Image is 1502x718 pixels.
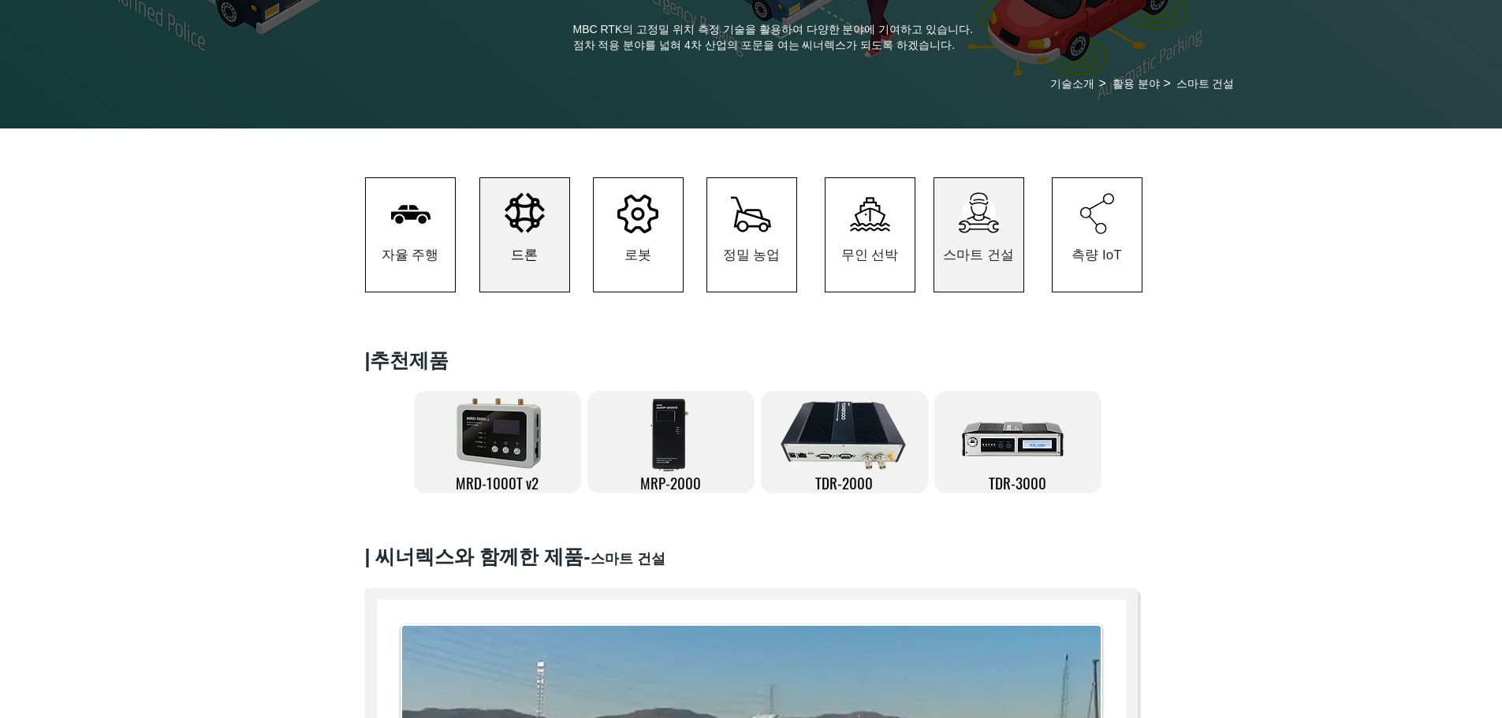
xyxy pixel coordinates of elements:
a: 자율 주행 [365,177,456,292]
a: 활용 분야 [1103,76,1170,93]
span: ​| 씨너렉스와 함께한 제품 [365,545,584,567]
span: 스마트 건설 [591,551,665,567]
a: 무인 선박 [825,177,915,292]
img: MRP-2000-removebg-preview.png [647,395,696,474]
img: TDR-2000-removebg-preview.png [774,395,913,474]
span: 자율 주행 [382,246,439,264]
span: 스마트 건설 [943,246,1014,264]
a: 기술소개 [1042,76,1103,93]
span: 측량 IoT [1072,246,1121,264]
a: 로봇 [593,177,684,292]
span: 기술소개 [1050,77,1094,91]
span: > [1099,76,1106,90]
a: 정밀 농업 [706,177,797,292]
span: 활용 분야 [1113,77,1160,91]
span: 스마트 건설 [1176,77,1235,91]
span: 로봇 [624,246,651,264]
span: ​|추천제품 [365,349,449,371]
img: 제목 없음-3.png [446,389,553,475]
a: MRP-2000 [587,391,755,493]
iframe: Wix Chat [1321,650,1502,718]
a: MRD-1000T v2 [414,391,581,493]
a: 드론 [479,177,570,292]
span: 드론 [511,246,538,264]
a: 측량 IoT [1052,177,1142,292]
span: TDR-3000 [989,471,1046,493]
span: - [583,545,590,567]
span: MRP-2000 [640,471,701,493]
span: 정밀 농업 [723,246,781,264]
span: > [1164,76,1171,90]
a: TDR-3000 [934,391,1101,493]
img: TDR-3000-removebg-preview.png [960,395,1076,474]
a: 스마트 건설 [934,177,1024,292]
span: TDR-2000 [815,471,873,493]
span: 무인 선박 [841,246,899,264]
button: TDR-2000 [761,391,928,493]
span: MRD-1000T v2 [456,471,539,493]
a: 스마트 건설 [1165,76,1243,93]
